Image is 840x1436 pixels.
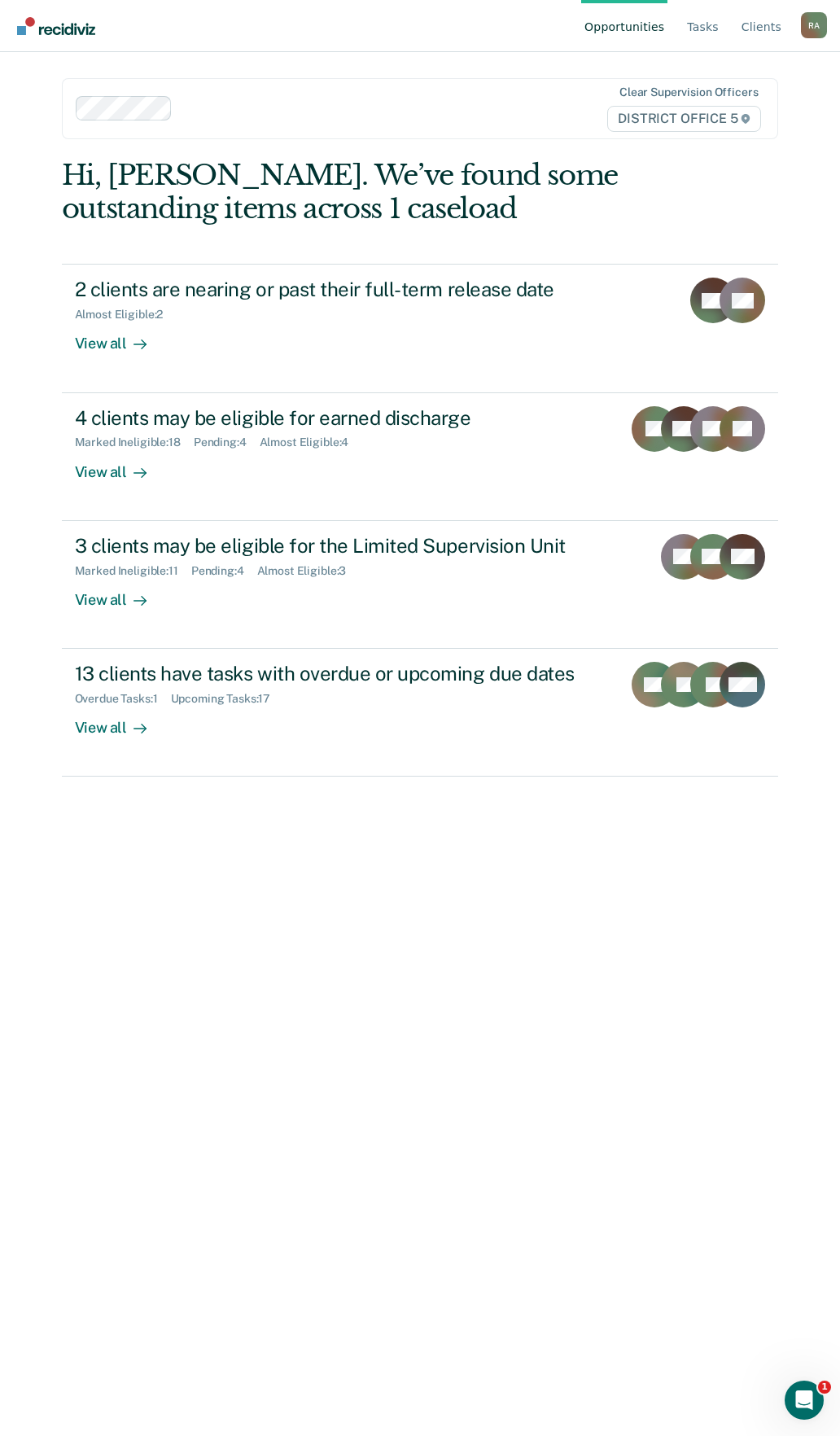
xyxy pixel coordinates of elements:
[619,85,758,99] div: Clear supervision officers
[194,436,260,449] div: Pending : 4
[75,406,610,430] div: 4 clients may be eligible for earned discharge
[801,12,827,38] button: Profile dropdown button
[75,278,646,301] div: 2 clients are nearing or past their full-term release date
[191,564,257,578] div: Pending : 4
[257,564,360,578] div: Almost Eligible : 3
[62,521,779,649] a: 3 clients may be eligible for the Limited Supervision UnitMarked Ineligible:11Pending:4Almost Eli...
[75,706,166,738] div: View all
[75,577,166,609] div: View all
[75,662,610,685] div: 13 clients have tasks with overdue or upcoming due dates
[62,159,636,225] div: Hi, [PERSON_NAME]. We’ve found some outstanding items across 1 caseload
[818,1381,831,1394] span: 1
[75,692,171,706] div: Overdue Tasks : 1
[75,564,191,578] div: Marked Ineligible : 11
[785,1381,824,1420] iframe: Intercom live chat
[75,534,639,558] div: 3 clients may be eligible for the Limited Supervision Unit
[62,393,779,521] a: 4 clients may be eligible for earned dischargeMarked Ineligible:18Pending:4Almost Eligible:4View all
[62,649,779,777] a: 13 clients have tasks with overdue or upcoming due datesOverdue Tasks:1Upcoming Tasks:17View all
[607,106,761,132] span: DISTRICT OFFICE 5
[260,436,362,449] div: Almost Eligible : 4
[75,308,177,322] div: Almost Eligible : 2
[75,322,166,353] div: View all
[62,264,779,392] a: 2 clients are nearing or past their full-term release dateAlmost Eligible:2View all
[75,449,166,481] div: View all
[801,12,827,38] div: R A
[75,436,194,449] div: Marked Ineligible : 18
[17,17,95,35] img: Recidiviz
[171,692,284,706] div: Upcoming Tasks : 17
